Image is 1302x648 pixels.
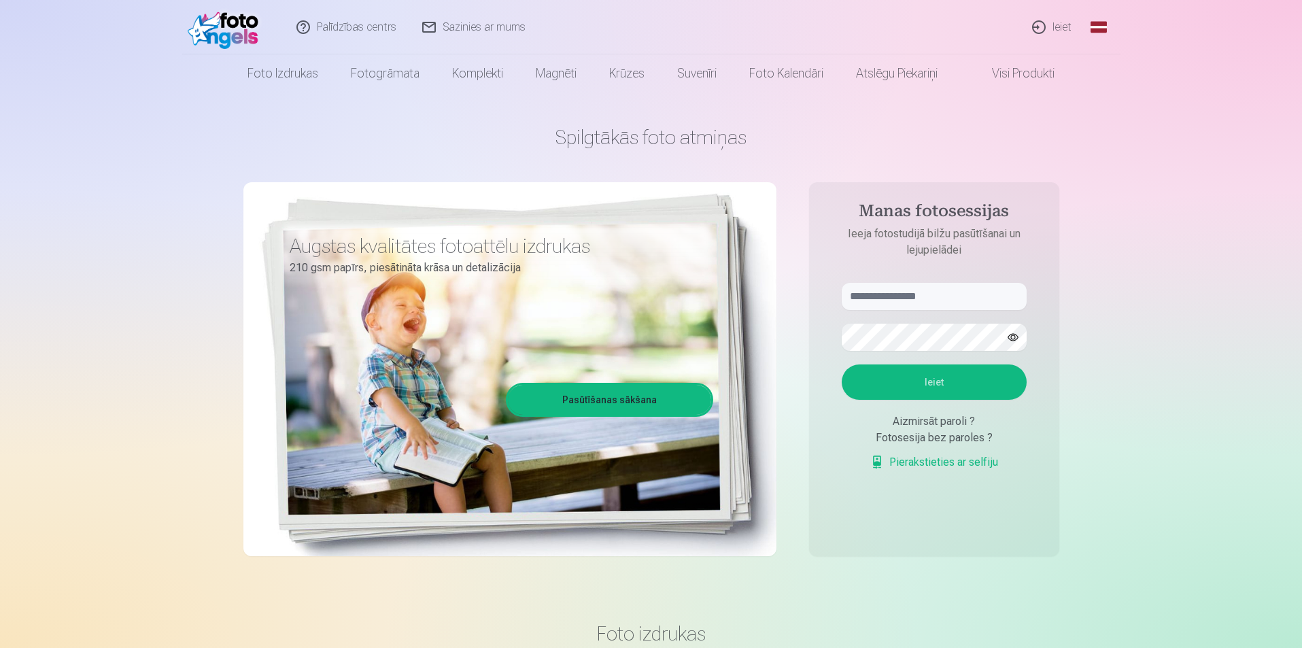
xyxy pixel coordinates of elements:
img: /fa1 [188,5,266,49]
p: Ieeja fotostudijā bilžu pasūtīšanai un lejupielādei [828,226,1040,258]
h4: Manas fotosessijas [828,201,1040,226]
button: Ieiet [842,364,1027,400]
a: Visi produkti [954,54,1071,92]
a: Krūzes [593,54,661,92]
a: Foto izdrukas [231,54,335,92]
a: Foto kalendāri [733,54,840,92]
a: Komplekti [436,54,519,92]
p: 210 gsm papīrs, piesātināta krāsa un detalizācija [290,258,703,277]
div: Aizmirsāt paroli ? [842,413,1027,430]
h1: Spilgtākās foto atmiņas [243,125,1059,150]
h3: Foto izdrukas [254,621,1048,646]
a: Pierakstieties ar selfiju [870,454,998,471]
a: Pasūtīšanas sākšana [508,385,711,415]
a: Magnēti [519,54,593,92]
h3: Augstas kvalitātes fotoattēlu izdrukas [290,234,703,258]
div: Fotosesija bez paroles ? [842,430,1027,446]
a: Fotogrāmata [335,54,436,92]
a: Suvenīri [661,54,733,92]
a: Atslēgu piekariņi [840,54,954,92]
